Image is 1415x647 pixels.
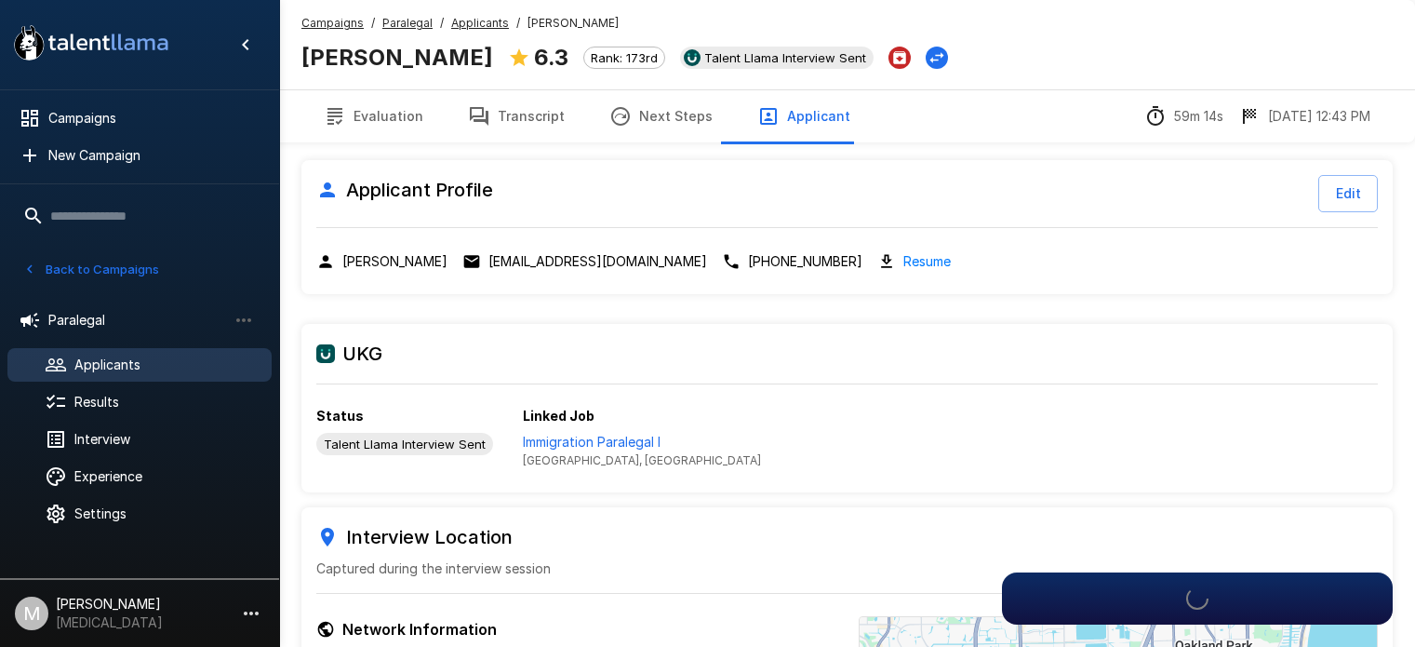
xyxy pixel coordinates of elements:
[748,252,862,271] p: [PHONE_NUMBER]
[584,50,664,65] span: Rank: 173rd
[446,90,587,142] button: Transcript
[316,559,1378,578] p: Captured during the interview session
[680,47,874,69] div: View profile in UKG
[735,90,873,142] button: Applicant
[488,252,707,271] p: [EMAIL_ADDRESS][DOMAIN_NAME]
[316,616,836,642] h6: Network Information
[523,433,761,452] p: Immigration Paralegal I
[534,44,568,71] b: 6.3
[316,344,335,363] img: ukg_logo.jpeg
[587,90,735,142] button: Next Steps
[1318,175,1378,212] button: Edit
[316,437,493,452] span: Talent Llama Interview Sent
[523,433,761,470] a: View job in UKG
[1174,107,1223,126] p: 59m 14s
[301,44,493,71] b: [PERSON_NAME]
[462,252,707,271] div: Click to copy
[382,16,433,30] u: Paralegal
[316,522,1378,552] h6: Interview Location
[316,339,1378,369] h6: UKG
[722,252,862,271] div: Click to copy
[877,250,951,272] div: Download resume
[523,408,594,424] b: Linked Job
[684,49,701,66] img: ukg_logo.jpeg
[903,250,951,272] a: Resume
[316,175,493,205] h6: Applicant Profile
[451,16,509,30] u: Applicants
[316,408,364,424] b: Status
[926,47,948,69] button: Change Stage
[316,433,493,455] div: View profile in UKG
[697,50,874,65] span: Talent Llama Interview Sent
[1268,107,1370,126] p: [DATE] 12:43 PM
[342,252,447,271] p: [PERSON_NAME]
[371,14,375,33] span: /
[516,14,520,33] span: /
[888,47,911,69] button: Archive Applicant
[301,16,364,30] u: Campaigns
[440,14,444,33] span: /
[316,252,447,271] div: Click to copy
[523,452,761,470] span: [GEOGRAPHIC_DATA], [GEOGRAPHIC_DATA]
[1144,105,1223,128] div: The time between starting and completing the interview
[301,90,446,142] button: Evaluation
[1238,105,1370,128] div: The date and time when the interview was completed
[527,14,619,33] span: [PERSON_NAME]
